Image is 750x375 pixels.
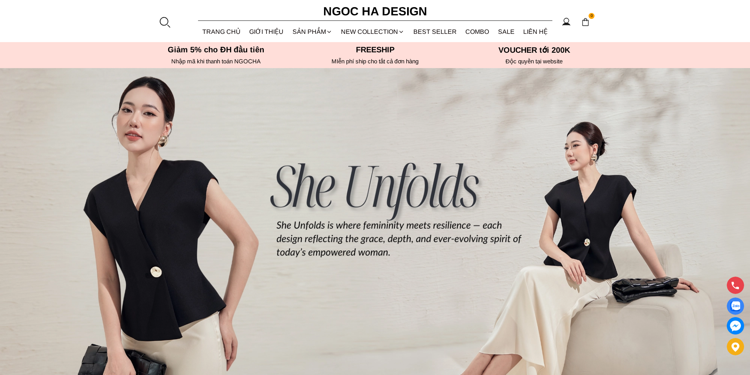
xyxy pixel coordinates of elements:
[337,21,409,42] a: NEW COLLECTION
[288,21,337,42] div: SẢN PHẨM
[727,317,744,334] a: messenger
[589,13,595,19] span: 0
[457,45,611,55] h5: VOUCHER tới 200K
[494,21,519,42] a: SALE
[356,45,394,54] font: Freeship
[581,18,590,26] img: img-CART-ICON-ksit0nf1
[461,21,494,42] a: Combo
[171,58,261,65] font: Nhập mã khi thanh toán NGOCHA
[727,297,744,315] a: Display image
[298,58,452,65] h6: MIễn phí ship cho tất cả đơn hàng
[409,21,461,42] a: BEST SELLER
[316,2,434,21] a: Ngoc Ha Design
[245,21,288,42] a: GIỚI THIỆU
[519,21,552,42] a: LIÊN HỆ
[168,45,264,54] font: Giảm 5% cho ĐH đầu tiên
[457,58,611,65] h6: Độc quyền tại website
[730,301,740,311] img: Display image
[198,21,245,42] a: TRANG CHỦ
